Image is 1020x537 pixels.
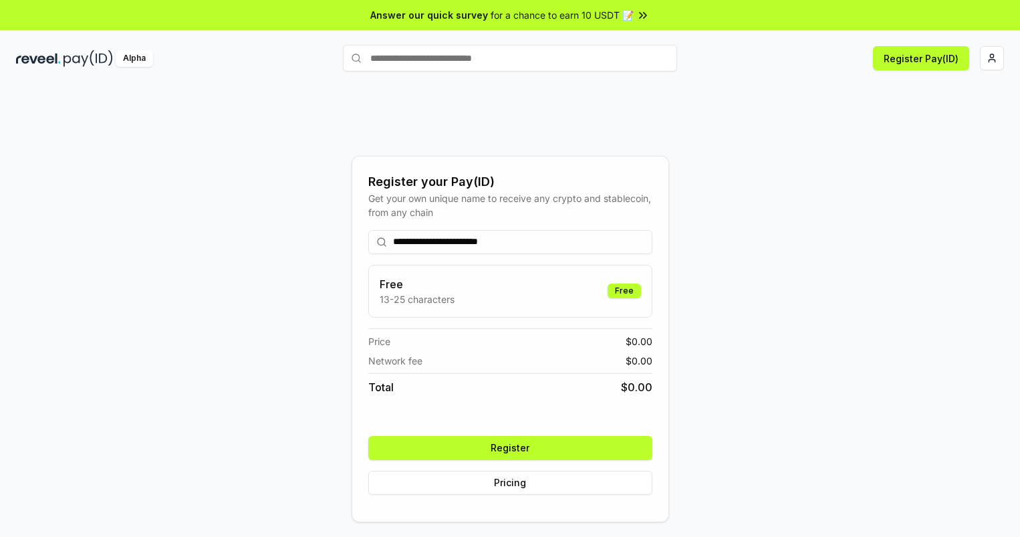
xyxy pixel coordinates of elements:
[626,334,652,348] span: $ 0.00
[368,354,422,368] span: Network fee
[380,292,455,306] p: 13-25 characters
[368,173,652,191] div: Register your Pay(ID)
[368,471,652,495] button: Pricing
[368,334,390,348] span: Price
[16,50,61,67] img: reveel_dark
[626,354,652,368] span: $ 0.00
[621,379,652,395] span: $ 0.00
[380,276,455,292] h3: Free
[116,50,153,67] div: Alpha
[368,436,652,460] button: Register
[63,50,113,67] img: pay_id
[873,46,969,70] button: Register Pay(ID)
[370,8,488,22] span: Answer our quick survey
[491,8,634,22] span: for a chance to earn 10 USDT 📝
[368,191,652,219] div: Get your own unique name to receive any crypto and stablecoin, from any chain
[368,379,394,395] span: Total
[608,284,641,298] div: Free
